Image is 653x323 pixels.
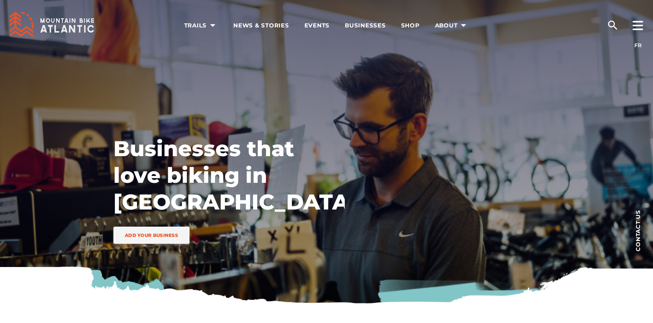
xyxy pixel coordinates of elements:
[304,22,330,29] span: Events
[458,20,469,31] ion-icon: arrow dropdown
[233,22,289,29] span: News & Stories
[184,22,218,29] span: Trails
[113,135,345,215] h1: Businesses that love biking in [GEOGRAPHIC_DATA]
[345,22,386,29] span: Businesses
[435,22,469,29] span: About
[635,210,641,251] span: Contact us
[125,232,178,238] span: Add your business
[634,42,642,49] a: FR
[607,19,619,31] ion-icon: search
[401,22,420,29] span: Shop
[623,198,653,263] a: Contact us
[207,20,218,31] ion-icon: arrow dropdown
[113,227,190,244] a: Add your business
